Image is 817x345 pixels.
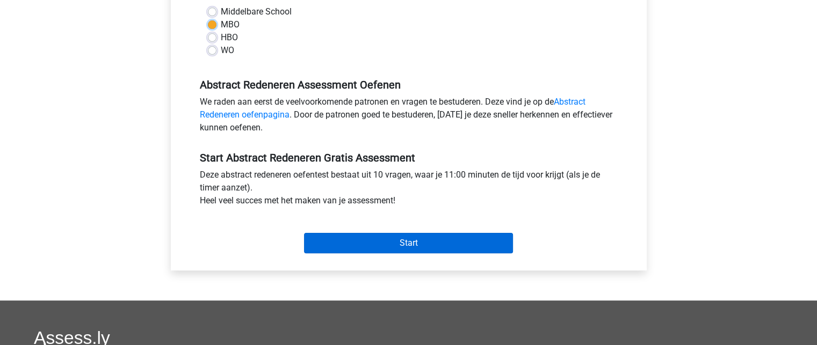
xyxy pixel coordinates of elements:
label: HBO [221,31,238,44]
label: Middelbare School [221,5,292,18]
div: We raden aan eerst de veelvoorkomende patronen en vragen te bestuderen. Deze vind je op de . Door... [192,96,626,138]
h5: Abstract Redeneren Assessment Oefenen [200,78,618,91]
h5: Start Abstract Redeneren Gratis Assessment [200,151,618,164]
label: MBO [221,18,240,31]
input: Start [304,233,513,253]
div: Deze abstract redeneren oefentest bestaat uit 10 vragen, waar je 11:00 minuten de tijd voor krijg... [192,168,626,211]
label: WO [221,44,234,57]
